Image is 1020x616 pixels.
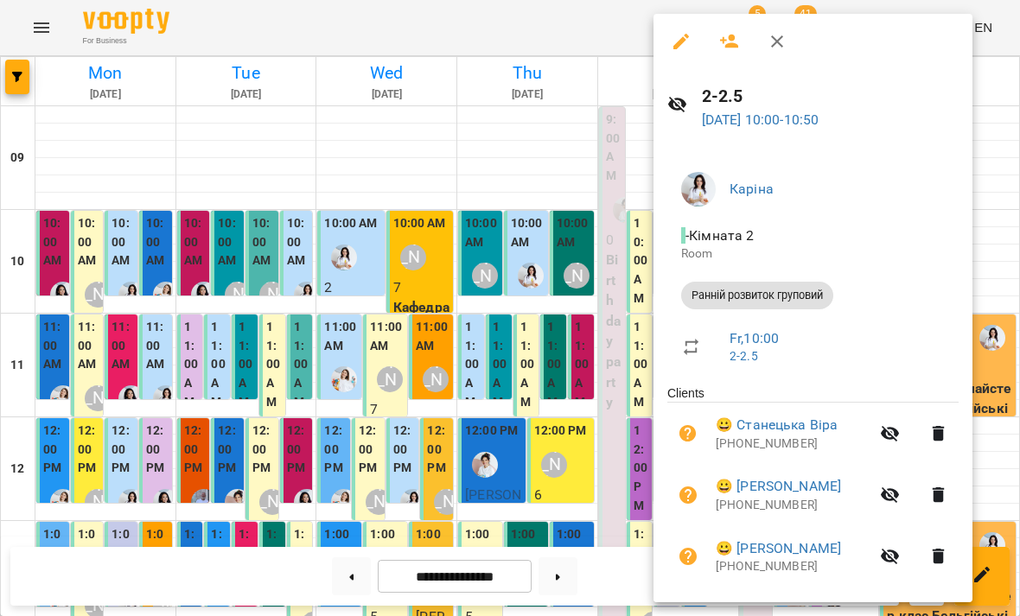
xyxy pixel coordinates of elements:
[681,227,758,244] span: - Кімната 2
[716,435,870,453] p: [PHONE_NUMBER]
[730,330,779,346] a: Fr , 10:00
[716,476,841,497] a: 😀 [PERSON_NAME]
[716,538,841,559] a: 😀 [PERSON_NAME]
[716,497,870,514] p: [PHONE_NUMBER]
[730,349,758,363] a: 2-2.5
[681,172,716,206] img: 8a6d30e1977ec309429827344185c081.jpg
[702,83,959,110] h6: 2-2.5
[681,288,833,303] span: Ранній розвиток груповий
[667,536,709,577] button: Unpaid. Bill the attendance?
[702,111,819,128] a: [DATE] 10:00-10:50
[716,415,838,435] a: 😀 Станецька Віра
[667,413,709,454] button: Unpaid. Bill the attendance?
[730,181,774,197] a: Каріна
[667,474,709,516] button: Unpaid. Bill the attendance?
[681,245,945,263] p: Room
[716,558,870,575] p: [PHONE_NUMBER]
